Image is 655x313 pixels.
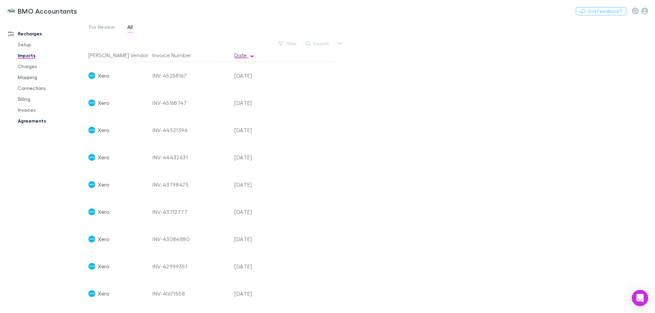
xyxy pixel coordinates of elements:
[88,72,95,79] img: Xero's Logo
[232,89,273,116] div: [DATE]
[98,253,109,280] span: Xero
[11,50,92,61] a: Imports
[232,280,273,307] div: [DATE]
[302,40,333,48] button: Search
[576,7,626,15] button: Got Feedback?
[98,89,109,116] span: Xero
[152,253,229,280] div: INV-42999351
[88,48,156,62] button: [PERSON_NAME] Vendor
[98,280,109,307] span: Xero
[232,62,273,89] div: [DATE]
[232,225,273,253] div: [DATE]
[88,290,95,297] img: Xero's Logo
[11,94,92,105] a: Billing
[98,171,109,198] span: Xero
[88,263,95,270] img: Xero's Logo
[98,144,109,171] span: Xero
[275,40,301,48] button: Filter
[232,171,273,198] div: [DATE]
[88,127,95,134] img: Xero's Logo
[1,28,92,39] a: Recharges
[152,89,229,116] div: INV-45168747
[88,236,95,242] img: Xero's Logo
[232,253,273,280] div: [DATE]
[232,116,273,144] div: [DATE]
[98,198,109,225] span: Xero
[152,280,229,307] div: INV-41671558
[98,225,109,253] span: Xero
[152,225,229,253] div: INV-43084880
[7,7,15,15] img: BMO Accountants's Logo
[11,105,92,115] a: Invoices
[152,48,199,62] button: Invoice Number
[234,48,255,62] button: Date
[18,7,77,15] h3: BMO Accountants
[152,198,229,225] div: INV-43712777
[152,62,229,89] div: INV-45258167
[11,72,92,83] a: Mapping
[152,171,229,198] div: INV-43798475
[232,144,273,171] div: [DATE]
[11,61,92,72] a: Charges
[11,83,92,94] a: Connections
[3,3,82,19] a: BMO Accountants
[232,198,273,225] div: [DATE]
[88,181,95,188] img: Xero's Logo
[88,154,95,161] img: Xero's Logo
[98,116,109,144] span: Xero
[11,115,92,126] a: Agreements
[11,39,92,50] a: Setup
[89,24,115,32] span: For Review
[88,208,95,215] img: Xero's Logo
[152,116,229,144] div: INV-44521394
[632,290,648,306] div: Open Intercom Messenger
[98,62,109,89] span: Xero
[127,24,133,32] span: All
[152,144,229,171] div: INV-44432631
[88,99,95,106] img: Xero's Logo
